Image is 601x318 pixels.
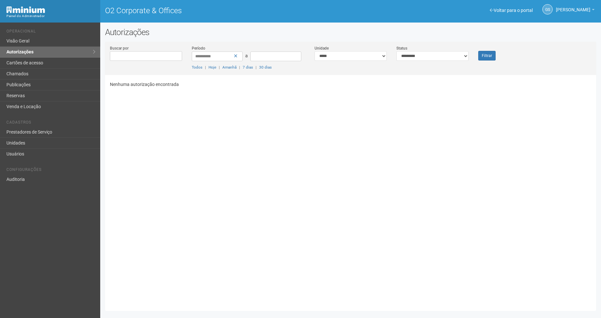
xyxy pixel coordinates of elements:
label: Unidade [315,45,329,51]
h1: O2 Corporate & Offices [105,6,346,15]
label: Período [192,45,205,51]
a: Amanhã [222,65,237,70]
li: Cadastros [6,120,95,127]
span: a [245,53,248,58]
span: | [219,65,220,70]
span: | [239,65,240,70]
div: Painel do Administrador [6,13,95,19]
span: | [256,65,257,70]
a: 7 dias [243,65,253,70]
img: Minium [6,6,45,13]
button: Filtrar [478,51,496,61]
li: Configurações [6,167,95,174]
p: Nenhuma autorização encontrada [110,81,591,87]
span: | [205,65,206,70]
a: [PERSON_NAME] [556,8,595,13]
h2: Autorizações [105,27,596,37]
li: Operacional [6,29,95,36]
span: Gabriela Souza [556,1,590,12]
a: GS [542,4,553,14]
a: Todos [192,65,202,70]
a: Voltar para o portal [490,8,533,13]
a: Hoje [208,65,216,70]
label: Buscar por [110,45,129,51]
label: Status [396,45,407,51]
a: 30 dias [259,65,272,70]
